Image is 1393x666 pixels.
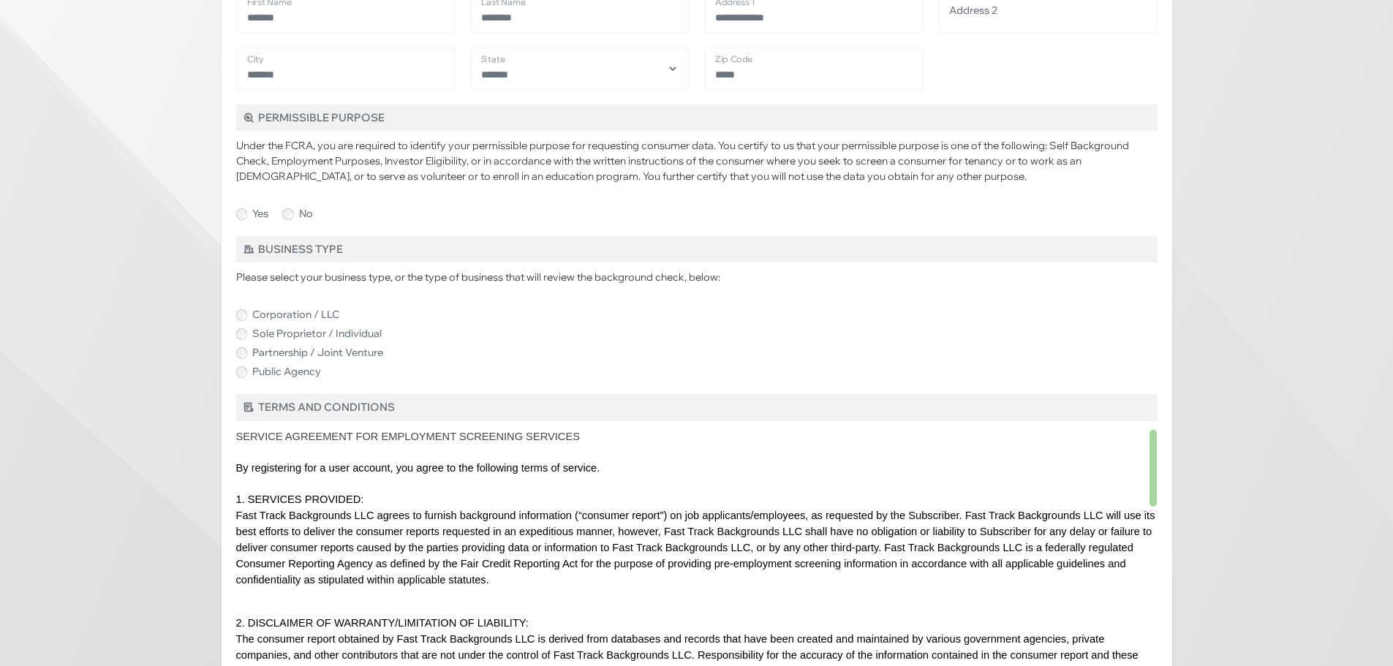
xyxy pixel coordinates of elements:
select: State [470,48,690,90]
label: Public Agency [252,364,321,379]
h5: Terms and Conditions [236,394,1158,420]
label: Partnership / Joint Venture [252,345,383,360]
h5: Business Type [236,236,1158,262]
span: SERVICE AGREEMENT FOR EMPLOYMENT SCREENING SERVICES [236,431,580,442]
label: No [299,206,313,222]
span: 2. DISCLAIMER OF WARRANTY/LIMITATION OF LIABILITY: [236,617,529,629]
span: Please select your business type, or the type of business that will review the background check, ... [236,270,720,284]
span: Under the FCRA, you are required to identify your permissible purpose for requesting consumer dat... [236,139,1129,183]
span: By registering for a user account, you agree to the following terms of service. [236,462,600,474]
label: Corporation / LLC [252,307,339,322]
span: 1. SERVICES PROVIDED: [236,493,364,505]
label: Yes [252,206,268,222]
label: Sole Proprietor / Individual [252,326,382,341]
span: Fast Track Backgrounds LLC agrees to furnish background information (“consumer report”) on job ap... [236,510,1155,586]
h5: Permissible Purpose [236,105,1158,131]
